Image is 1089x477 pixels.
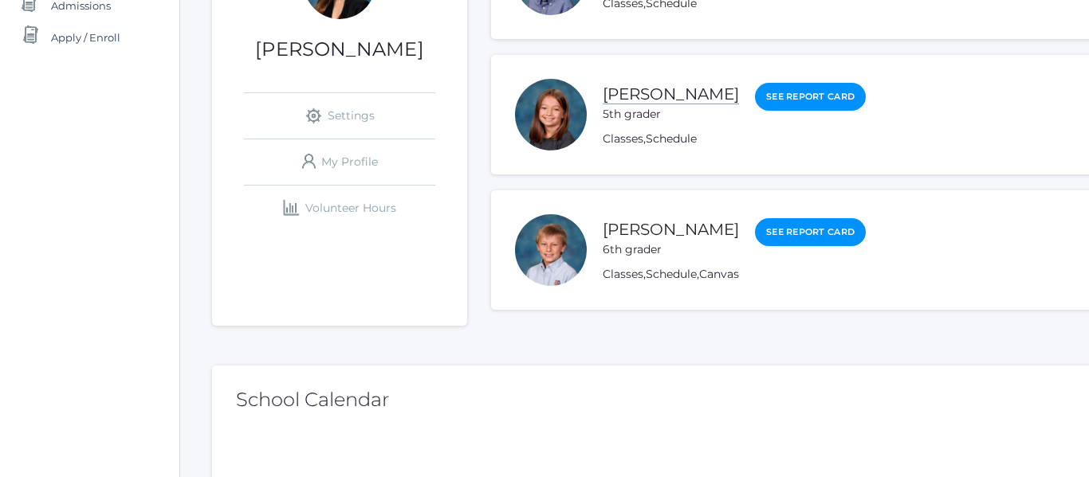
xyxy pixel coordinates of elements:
[603,266,866,283] div: , ,
[603,220,739,239] a: [PERSON_NAME]
[603,241,739,258] div: 6th grader
[244,93,435,139] a: Settings
[244,186,435,231] a: Volunteer Hours
[515,79,587,151] div: Ayla Smith
[646,267,697,281] a: Schedule
[236,389,1081,410] h2: School Calendar
[603,131,643,146] a: Classes
[244,139,435,185] a: My Profile
[603,267,643,281] a: Classes
[212,39,467,60] h1: [PERSON_NAME]
[755,218,866,246] a: See Report Card
[603,131,866,147] div: ,
[755,83,866,111] a: See Report Card
[603,84,739,104] a: [PERSON_NAME]
[699,267,739,281] a: Canvas
[51,22,120,53] span: Apply / Enroll
[603,106,739,123] div: 5th grader
[515,214,587,286] div: Christian Smith
[646,131,697,146] a: Schedule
